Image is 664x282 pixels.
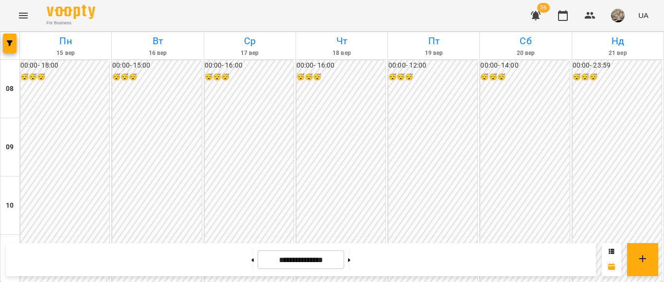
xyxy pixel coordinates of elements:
h6: 00:00 - 23:59 [573,60,662,71]
h6: 21 вер [574,49,662,58]
h6: 😴😴😴 [388,72,477,83]
h6: 😴😴😴 [573,72,662,83]
h6: 09 [6,142,14,153]
img: Voopty Logo [47,5,95,19]
span: 36 [537,3,550,13]
h6: 20 вер [481,49,570,58]
h6: 00:00 - 16:00 [205,60,294,71]
h6: 10 [6,200,14,211]
span: For Business [47,20,95,26]
h6: Нд [574,34,662,49]
h6: 😴😴😴 [20,72,109,83]
button: UA [634,6,652,24]
h6: Сб [481,34,570,49]
h6: 00:00 - 18:00 [20,60,109,71]
h6: 08 [6,84,14,94]
h6: 17 вер [206,49,294,58]
h6: 15 вер [21,49,110,58]
button: Menu [12,4,35,27]
h6: 16 вер [113,49,202,58]
h6: Вт [113,34,202,49]
h6: 00:00 - 14:00 [480,60,569,71]
h6: Чт [297,34,386,49]
h6: 18 вер [297,49,386,58]
span: UA [638,10,648,20]
img: 3b46f58bed39ef2acf68cc3a2c968150.jpeg [611,9,625,22]
h6: 😴😴😴 [205,72,294,83]
h6: 😴😴😴 [112,72,201,83]
h6: 😴😴😴 [297,72,385,83]
h6: Пт [389,34,478,49]
h6: 00:00 - 15:00 [112,60,201,71]
h6: 00:00 - 12:00 [388,60,477,71]
h6: 😴😴😴 [480,72,569,83]
h6: Ср [206,34,294,49]
h6: 19 вер [389,49,478,58]
h6: 00:00 - 16:00 [297,60,385,71]
h6: Пн [21,34,110,49]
